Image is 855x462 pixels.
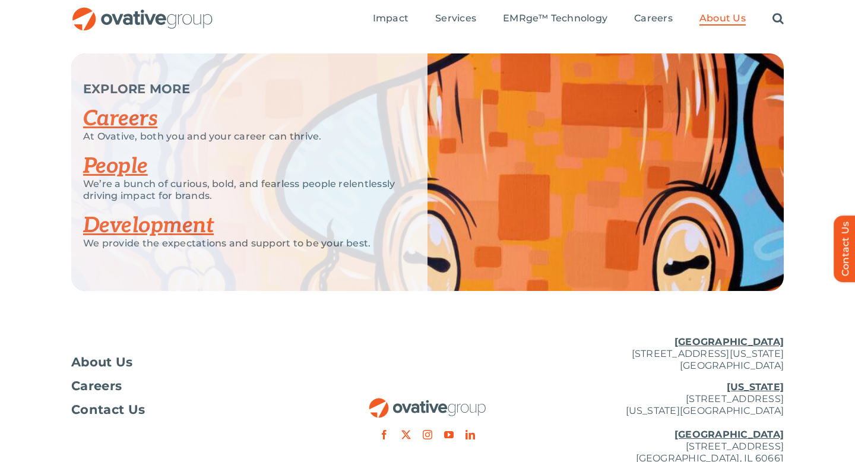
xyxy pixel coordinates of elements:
a: Search [772,12,784,26]
a: Careers [634,12,673,26]
u: [GEOGRAPHIC_DATA] [674,429,784,440]
p: EXPLORE MORE [83,83,398,95]
a: facebook [379,430,389,439]
a: Impact [373,12,408,26]
p: We’re a bunch of curious, bold, and fearless people relentlessly driving impact for brands. [83,178,398,202]
a: EMRge™ Technology [503,12,607,26]
a: Services [435,12,476,26]
a: OG_Full_horizontal_RGB [368,397,487,408]
a: linkedin [465,430,475,439]
u: [US_STATE] [727,381,784,393]
a: twitter [401,430,411,439]
span: Careers [71,380,122,392]
span: Contact Us [71,404,145,416]
a: About Us [699,12,746,26]
a: About Us [71,356,309,368]
p: We provide the expectations and support to be your best. [83,238,398,249]
a: youtube [444,430,454,439]
a: Careers [71,380,309,392]
a: Careers [83,106,157,132]
span: About Us [699,12,746,24]
a: OG_Full_horizontal_RGB [71,6,214,17]
a: Development [83,213,214,239]
u: [GEOGRAPHIC_DATA] [674,336,784,347]
span: Services [435,12,476,24]
span: Careers [634,12,673,24]
p: [STREET_ADDRESS][US_STATE] [GEOGRAPHIC_DATA] [546,336,784,372]
span: EMRge™ Technology [503,12,607,24]
a: instagram [423,430,432,439]
span: Impact [373,12,408,24]
a: People [83,153,148,179]
span: About Us [71,356,133,368]
p: At Ovative, both you and your career can thrive. [83,131,398,143]
a: Contact Us [71,404,309,416]
nav: Footer Menu [71,356,309,416]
